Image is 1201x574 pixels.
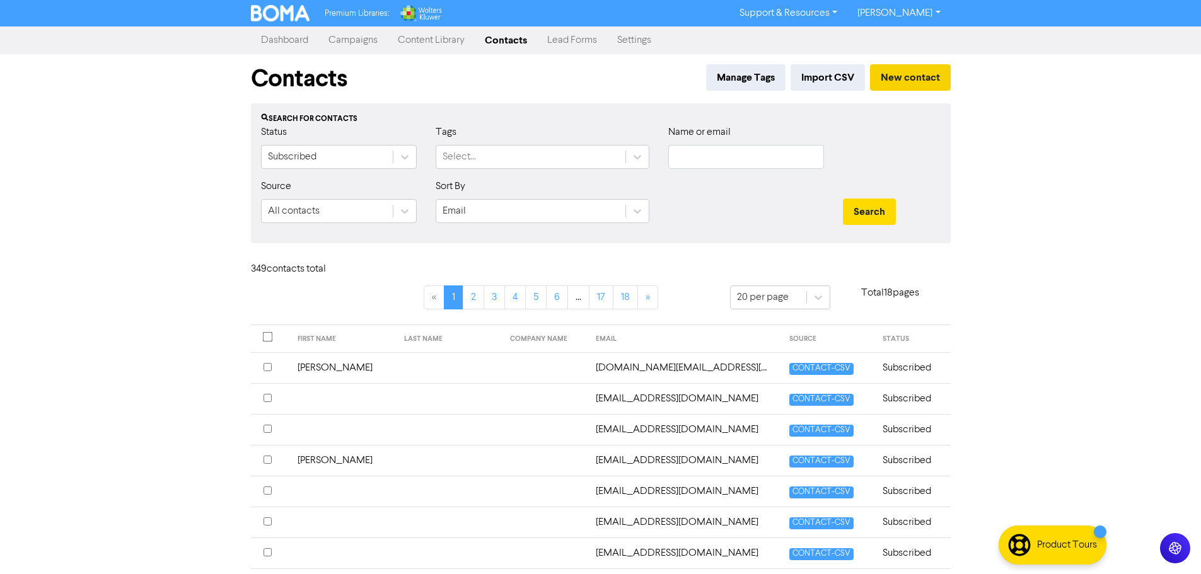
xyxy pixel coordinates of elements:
td: [PERSON_NAME] [290,445,397,476]
a: Page 6 [546,285,568,309]
th: FIRST NAME [290,325,397,353]
span: CONTACT-CSV [789,456,854,468]
div: Email [443,204,466,219]
td: accounts@fairthorne.com.au [588,507,782,537]
td: accounts@ds.com.au [588,476,782,507]
p: Total 18 pages [830,285,951,301]
h6: 349 contact s total [251,263,352,275]
span: CONTACT-CSV [789,394,854,406]
th: EMAIL [588,325,782,353]
a: Page 4 [504,285,526,309]
div: Select... [443,149,476,164]
label: Tags [436,125,456,140]
a: Page 1 is your current page [444,285,463,309]
div: Subscribed [268,149,316,164]
label: Source [261,179,291,194]
a: Lead Forms [537,28,607,53]
td: accounts@district.com.au [588,445,782,476]
a: Campaigns [318,28,388,53]
span: CONTACT-CSV [789,548,854,560]
a: Page 2 [463,285,484,309]
a: Settings [607,28,661,53]
th: COMPANY NAME [502,325,588,353]
td: Subscribed [875,352,950,383]
td: Subscribed [875,445,950,476]
span: CONTACT-CSV [789,363,854,375]
span: CONTACT-CSV [789,425,854,437]
td: accounts@central-data.net [588,383,782,414]
a: Page 17 [589,285,613,309]
a: Dashboard [251,28,318,53]
th: LAST NAME [397,325,503,353]
td: Subscribed [875,414,950,445]
td: a.black@glasspower.com.au [588,352,782,383]
td: accounts@coniglioainsworth.com.au [588,414,782,445]
span: CONTACT-CSV [789,486,854,498]
a: Contacts [475,28,537,53]
img: Wolters Kluwer [399,5,442,21]
td: accounts@geomotion.com.au [588,537,782,568]
button: New contact [870,64,951,91]
th: SOURCE [782,325,876,353]
a: Support & Resources [729,3,847,23]
img: BOMA Logo [251,5,310,21]
label: Status [261,125,287,140]
a: [PERSON_NAME] [847,3,950,23]
label: Sort By [436,179,465,194]
button: Import CSV [791,64,865,91]
iframe: Chat Widget [1138,514,1201,574]
div: All contacts [268,204,320,219]
td: Subscribed [875,383,950,414]
span: CONTACT-CSV [789,517,854,529]
span: Premium Libraries: [325,9,389,18]
div: 20 per page [737,290,789,305]
td: Subscribed [875,537,950,568]
td: Subscribed [875,476,950,507]
a: Page 3 [484,285,505,309]
a: » [637,285,658,309]
td: Subscribed [875,507,950,537]
button: Manage Tags [706,64,786,91]
label: Name or email [668,125,731,140]
td: [PERSON_NAME] [290,352,397,383]
a: Page 5 [525,285,547,309]
a: Content Library [388,28,475,53]
th: STATUS [875,325,950,353]
div: Search for contacts [261,113,941,125]
h1: Contacts [251,64,347,93]
button: Search [843,198,896,225]
a: Page 18 [613,285,638,309]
